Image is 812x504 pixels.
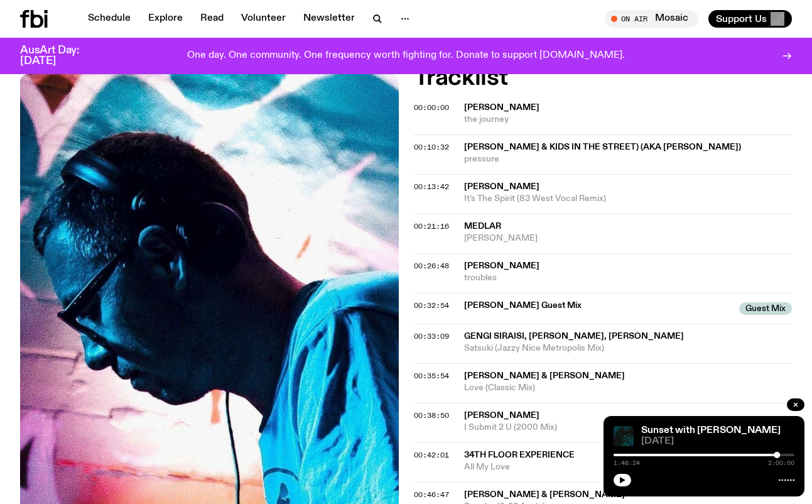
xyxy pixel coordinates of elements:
[80,10,138,28] a: Schedule
[641,437,794,446] span: [DATE]
[193,10,231,28] a: Read
[414,261,449,271] span: 00:26:48
[414,223,449,230] button: 00:21:16
[414,371,449,381] span: 00:35:54
[739,302,792,315] span: Guest Mix
[414,331,449,341] span: 00:33:09
[414,302,449,309] button: 00:32:54
[464,193,793,205] span: It's The Spirit (83 West Vocal Remix)
[464,490,625,499] span: [PERSON_NAME] & [PERSON_NAME]
[464,103,539,112] span: [PERSON_NAME]
[641,425,781,436] a: Sunset with [PERSON_NAME]
[414,490,449,500] span: 00:46:47
[296,10,362,28] a: Newsletter
[414,142,449,152] span: 00:10:32
[464,411,539,420] span: [PERSON_NAME]
[464,143,741,151] span: [PERSON_NAME] & Kids in the Street) (aka [PERSON_NAME])
[234,10,293,28] a: Volunteer
[464,451,575,459] span: 34th Floor Experience
[464,233,793,244] span: [PERSON_NAME]
[464,114,793,126] span: the journey
[414,410,449,420] span: 00:38:50
[605,10,698,28] button: On AirMosaic
[414,452,449,459] button: 00:42:01
[414,450,449,460] span: 00:42:01
[464,182,539,191] span: [PERSON_NAME]
[414,184,449,190] button: 00:13:42
[464,332,684,341] span: Gengi Siraisi, [PERSON_NAME], [PERSON_NAME]
[464,422,793,434] span: I Submit 2 U (2000 Mix)
[768,460,794,466] span: 2:00:00
[464,222,501,231] span: Medlar
[464,342,793,354] span: Satsuki (Jazzy Nice Metropolis Mix)
[414,102,449,112] span: 00:00:00
[464,261,539,270] span: [PERSON_NAME]
[20,45,100,67] h3: AusArt Day: [DATE]
[414,144,449,151] button: 00:10:32
[414,263,449,270] button: 00:26:48
[414,412,449,419] button: 00:38:50
[414,182,449,192] span: 00:13:42
[414,491,449,498] button: 00:46:47
[414,221,449,231] span: 00:21:16
[464,153,793,165] span: pressure
[614,460,640,466] span: 1:48:24
[464,382,793,394] span: Love (Classic Mix)
[414,373,449,380] button: 00:35:54
[414,104,449,111] button: 00:00:00
[464,461,793,473] span: All My Love
[708,10,792,28] button: Support Us
[187,50,625,62] p: One day. One community. One frequency worth fighting for. Donate to support [DOMAIN_NAME].
[414,300,449,310] span: 00:32:54
[464,371,625,380] span: [PERSON_NAME] & [PERSON_NAME]
[464,272,793,284] span: troubles
[414,67,793,89] h2: Tracklist
[716,13,767,25] span: Support Us
[414,333,449,340] button: 00:33:09
[464,300,732,312] span: [PERSON_NAME] Guest Mix
[141,10,190,28] a: Explore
